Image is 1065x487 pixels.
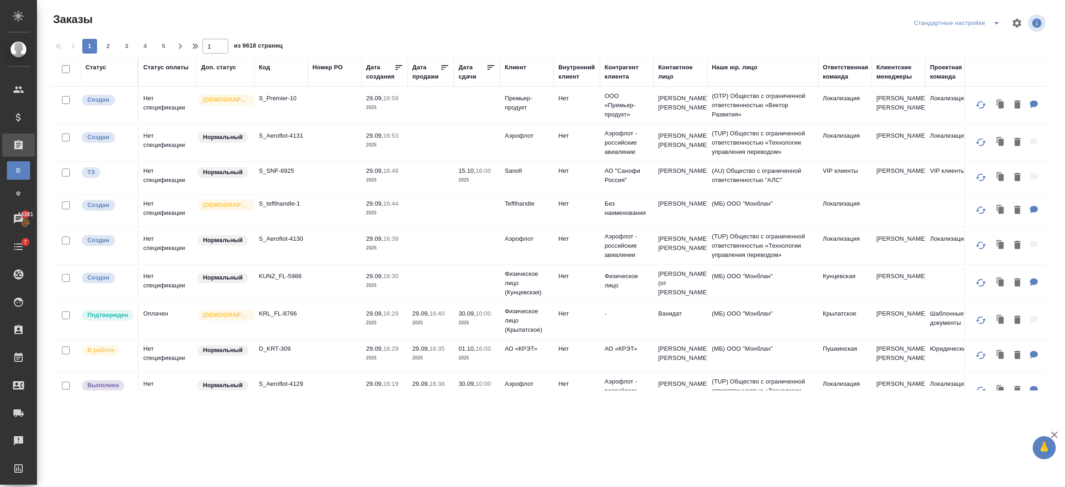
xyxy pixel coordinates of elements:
[476,310,491,317] p: 10:00
[605,199,649,218] p: Без наименования
[139,89,196,122] td: Нет спецификации
[87,201,110,210] p: Создан
[558,199,595,208] p: Нет
[1033,436,1056,459] button: 🙏
[383,200,398,207] p: 16:44
[51,12,92,27] span: Заказы
[707,340,818,372] td: (МБ) ООО "Монблан"
[412,353,449,363] p: 2025
[818,340,872,372] td: Пушкинская
[383,235,398,242] p: 16:39
[366,389,403,398] p: 2025
[505,63,526,72] div: Клиент
[196,309,250,322] div: Выставляется автоматически для первых 3 заказов нового контактного лица. Особое внимание
[558,379,595,389] p: Нет
[412,345,429,352] p: 29.09,
[87,346,114,355] p: В работе
[992,96,1010,115] button: Клонировать
[925,89,979,122] td: Локализация
[707,372,818,409] td: (TUP) Общество с ограниченной ответственностью «Технологии управления переводом»
[81,272,133,284] div: Выставляется автоматически при создании заказа
[119,39,134,54] button: 3
[259,166,303,176] p: S_SNF-6925
[872,375,925,407] td: [PERSON_NAME]
[81,131,133,144] div: Выставляется автоматически при создании заказа
[139,375,196,407] td: Нет спецификации
[1028,14,1047,32] span: Посмотреть информацию
[81,234,133,247] div: Выставляется автоматически при создании заказа
[558,131,595,140] p: Нет
[505,379,549,389] p: Аэрофлот
[101,42,116,51] span: 2
[912,16,1006,30] div: split button
[259,379,303,389] p: S_Aeroflot-4129
[87,273,110,282] p: Создан
[459,345,476,352] p: 01.10,
[259,344,303,353] p: D_KRT-309
[2,207,35,231] a: 44381
[203,310,249,320] p: [DEMOGRAPHIC_DATA]
[605,344,649,353] p: АО «КРЭТ»
[412,63,440,81] div: Дата продажи
[366,318,403,328] p: 2025
[872,304,925,337] td: [PERSON_NAME]
[366,380,383,387] p: 29.09,
[992,346,1010,365] button: Клонировать
[925,162,979,194] td: VIP клиенты
[87,95,110,104] p: Создан
[383,132,398,139] p: 16:53
[654,340,707,372] td: [PERSON_NAME] [PERSON_NAME]
[1010,311,1025,330] button: Удалить
[139,340,196,372] td: Нет спецификации
[925,230,979,262] td: Локализация
[383,310,398,317] p: 16:29
[203,346,243,355] p: Нормальный
[81,199,133,212] div: Выставляется автоматически при создании заказа
[970,379,992,402] button: Обновить
[459,318,496,328] p: 2025
[383,380,398,387] p: 16:19
[558,63,595,81] div: Внутренний клиент
[383,95,398,102] p: 16:59
[654,162,707,194] td: [PERSON_NAME]
[505,344,549,353] p: АО «КРЭТ»
[1036,438,1052,457] span: 🙏
[196,272,250,284] div: Статус по умолчанию для стандартных заказов
[992,168,1010,187] button: Клонировать
[707,162,818,194] td: (AU) Общество с ограниченной ответственностью "АЛС"
[143,63,189,72] div: Статус оплаты
[12,166,25,175] span: В
[476,380,491,387] p: 10:00
[203,201,249,210] p: [DEMOGRAPHIC_DATA]
[605,129,649,157] p: Аэрофлот - российские авиалинии
[876,63,921,81] div: Клиентские менеджеры
[707,304,818,337] td: (МБ) ООО "Монблан"
[412,310,429,317] p: 29.09,
[366,132,383,139] p: 29.09,
[654,375,707,407] td: [PERSON_NAME] [PERSON_NAME]
[87,310,128,320] p: Подтвержден
[654,127,707,159] td: [PERSON_NAME] [PERSON_NAME]
[201,63,236,72] div: Доп. статус
[970,94,992,116] button: Обновить
[234,40,283,54] span: из 9618 страниц
[505,269,549,297] p: Физическое лицо (Кунцевская)
[970,344,992,366] button: Обновить
[259,234,303,243] p: S_Aeroflot-4130
[87,236,110,245] p: Создан
[203,133,243,142] p: Нормальный
[366,310,383,317] p: 29.09,
[81,309,133,322] div: Выставляет КМ после уточнения всех необходимых деталей и получения согласия клиента на запуск. С ...
[558,272,595,281] p: Нет
[970,131,992,153] button: Обновить
[459,63,486,81] div: Дата сдачи
[429,310,445,317] p: 16:40
[992,236,1010,255] button: Клонировать
[1010,133,1025,152] button: Удалить
[366,95,383,102] p: 29.09,
[823,63,869,81] div: Ответственная команда
[872,162,925,194] td: [PERSON_NAME]
[139,127,196,159] td: Нет спецификации
[366,281,403,290] p: 2025
[366,176,403,185] p: 2025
